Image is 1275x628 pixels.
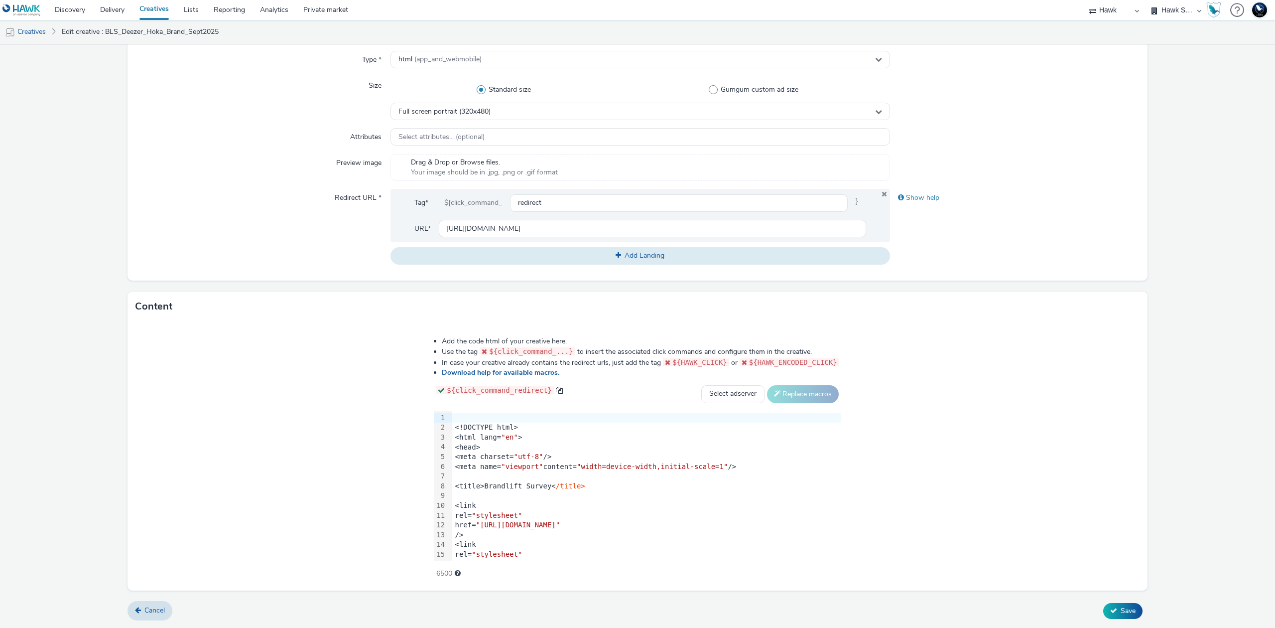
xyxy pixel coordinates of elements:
[489,85,531,95] span: Standard size
[414,54,482,64] span: (app_and_webmobile)
[436,569,452,579] span: 6500
[501,433,518,441] span: "en"
[577,463,728,471] span: "width=device-width,initial-scale=1"
[434,550,446,560] div: 15
[144,606,165,615] span: Cancel
[447,386,552,394] span: ${click_command_redirect}
[556,482,585,490] span: /title>
[476,560,560,568] span: "[URL][DOMAIN_NAME]"
[452,560,841,570] div: href=
[411,157,558,167] span: Drag & Drop or Browse files.
[365,77,385,91] label: Size
[434,481,446,491] div: 8
[442,336,841,346] li: Add the code html of your creative here.
[514,453,543,461] span: "utf-8"
[501,463,543,471] span: "viewport"
[434,442,446,452] div: 4
[1206,2,1221,18] img: Hawk Academy
[390,247,890,264] button: Add Landing
[452,501,841,511] div: <link
[398,108,491,116] span: Full screen portrait (320x480)
[721,85,798,95] span: Gumgum custom ad size
[489,347,573,355] span: ${click_command_...}
[452,423,841,433] div: <!DOCTYPE html>
[1206,2,1225,18] a: Hawk Academy
[890,189,1140,207] div: Show help
[135,299,172,314] h3: Content
[472,550,522,558] span: "stylesheet"
[476,521,560,529] span: "[URL][DOMAIN_NAME]"
[434,501,446,511] div: 10
[452,530,841,540] div: />
[452,520,841,530] div: href=
[439,220,866,237] input: url...
[472,511,522,519] span: "stylesheet"
[358,51,385,65] label: Type *
[434,423,446,433] div: 2
[434,540,446,550] div: 14
[331,189,385,203] label: Redirect URL *
[57,20,224,44] a: Edit creative : BLS_Deezer_Hoka_Brand_Sept2025
[434,471,446,481] div: 7
[434,491,446,501] div: 9
[434,511,446,521] div: 11
[556,387,563,394] span: copy to clipboard
[848,194,866,212] span: }
[434,413,446,423] div: 1
[332,154,385,168] label: Preview image
[1121,606,1136,616] span: Save
[411,167,558,177] span: Your image should be in .jpg, .png or .gif format
[2,4,41,16] img: undefined Logo
[5,27,15,37] img: mobile
[442,357,841,368] li: In case your creative already contains the redirect urls, just add the tag or
[127,601,172,620] a: Cancel
[398,55,482,64] span: html
[442,346,841,357] li: Use the tag to insert the associated click commands and configure them in the creative.
[452,433,841,443] div: <html lang= >
[672,358,727,366] span: ${HAWK_CLICK}
[452,462,841,472] div: <meta name= content= />
[442,368,563,377] a: Download help for available macros.
[452,443,841,453] div: <head>
[434,520,446,530] div: 12
[398,133,485,142] span: Select attributes... (optional)
[1103,603,1143,619] button: Save
[434,452,446,462] div: 5
[434,559,446,569] div: 16
[452,540,841,550] div: <link
[625,251,664,260] span: Add Landing
[434,530,446,540] div: 13
[1252,2,1267,17] img: Support Hawk
[452,481,841,491] div: <title>Brandlift Survey<
[452,511,841,521] div: rel=
[434,433,446,443] div: 3
[346,128,385,142] label: Attributes
[452,550,841,560] div: rel=
[455,569,461,579] div: Maximum recommended length: 3000 characters.
[434,462,446,472] div: 6
[749,358,837,366] span: ${HAWK_ENCODED_CLICK}
[436,194,510,212] div: ${click_command_
[767,385,839,403] button: Replace macros
[452,452,841,462] div: <meta charset= />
